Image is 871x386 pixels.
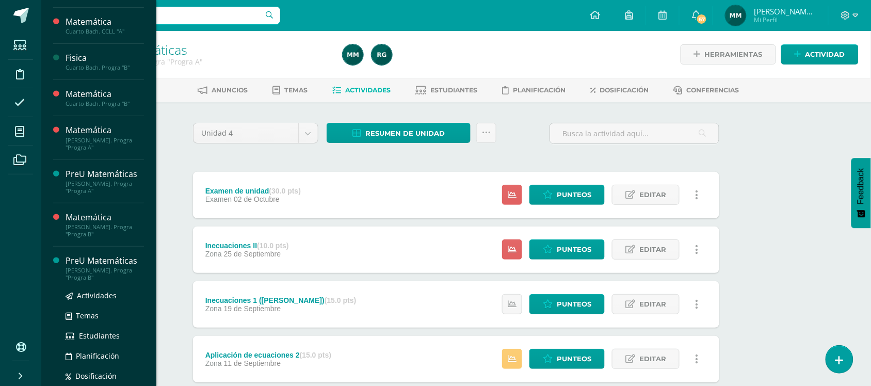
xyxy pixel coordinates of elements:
[66,88,144,107] a: MatemáticaCuarto Bach. Progra "B"
[66,310,144,321] a: Temas
[346,86,391,94] span: Actividades
[696,13,707,25] span: 67
[327,123,471,143] a: Resumen de unidad
[851,158,871,228] button: Feedback - Mostrar encuesta
[205,242,289,250] div: Inecuaciones II
[66,212,144,223] div: Matemática
[193,123,318,143] a: Unidad 4
[66,52,144,71] a: FisicaCuarto Bach. Progra "B"
[529,349,605,369] a: Punteos
[66,168,144,180] div: PreU Matemáticas
[557,240,591,259] span: Punteos
[66,124,144,151] a: Matemática[PERSON_NAME]. Progra "Progra A"
[212,86,248,94] span: Anuncios
[754,15,816,24] span: Mi Perfil
[205,195,232,203] span: Examen
[857,168,866,204] span: Feedback
[201,123,291,143] span: Unidad 4
[687,86,739,94] span: Conferencias
[66,255,144,281] a: PreU Matemáticas[PERSON_NAME]. Progra "Progra B"
[557,185,591,204] span: Punteos
[76,311,99,320] span: Temas
[681,44,776,65] a: Herramientas
[66,289,144,301] a: Actividades
[66,370,144,382] a: Dosificación
[224,304,281,313] span: 19 de Septiembre
[285,86,308,94] span: Temas
[66,28,144,35] div: Cuarto Bach. CCLL "A"
[75,371,117,381] span: Dosificación
[205,250,222,258] span: Zona
[205,296,357,304] div: Inecuaciones 1 ([PERSON_NAME])
[372,44,392,65] img: e044b199acd34bf570a575bac584e1d1.png
[66,100,144,107] div: Cuarto Bach. Progra "B"
[205,304,222,313] span: Zona
[431,86,478,94] span: Estudiantes
[66,137,144,151] div: [PERSON_NAME]. Progra "Progra A"
[66,180,144,195] div: [PERSON_NAME]. Progra "Progra A"
[550,123,719,143] input: Busca la actividad aquí...
[205,351,331,359] div: Aplicación de ecuaciones 2
[529,239,605,260] a: Punteos
[273,82,308,99] a: Temas
[300,351,331,359] strong: (15.0 pts)
[725,5,746,26] img: 1eb62c5f52af67772d86aeebb57c5bc6.png
[674,82,739,99] a: Conferencias
[600,86,649,94] span: Dosificación
[705,45,763,64] span: Herramientas
[66,64,144,71] div: Cuarto Bach. Progra "B"
[80,42,330,57] h1: PreU Matemáticas
[76,351,119,361] span: Planificación
[66,350,144,362] a: Planificación
[639,295,666,314] span: Editar
[365,124,445,143] span: Resumen de unidad
[66,267,144,281] div: [PERSON_NAME]. Progra "Progra B"
[257,242,288,250] strong: (10.0 pts)
[66,124,144,136] div: Matemática
[513,86,566,94] span: Planificación
[79,331,120,341] span: Estudiantes
[343,44,363,65] img: 1eb62c5f52af67772d86aeebb57c5bc6.png
[754,6,816,17] span: [PERSON_NAME] de [PERSON_NAME]
[66,168,144,195] a: PreU Matemáticas[PERSON_NAME]. Progra "Progra A"
[224,250,281,258] span: 25 de Septiembre
[80,57,330,67] div: Quinto Bach. Progra 'Progra A'
[269,187,301,195] strong: (30.0 pts)
[781,44,859,65] a: Actividad
[66,330,144,342] a: Estudiantes
[557,349,591,368] span: Punteos
[66,52,144,64] div: Fisica
[66,223,144,238] div: [PERSON_NAME]. Progra "Progra B"
[66,212,144,238] a: Matemática[PERSON_NAME]. Progra "Progra B"
[639,185,666,204] span: Editar
[66,88,144,100] div: Matemática
[529,185,605,205] a: Punteos
[503,82,566,99] a: Planificación
[198,82,248,99] a: Anuncios
[66,16,144,35] a: MatemáticaCuarto Bach. CCLL "A"
[557,295,591,314] span: Punteos
[639,240,666,259] span: Editar
[224,359,281,367] span: 11 de Septiembre
[591,82,649,99] a: Dosificación
[66,255,144,267] div: PreU Matemáticas
[234,195,280,203] span: 02 de Octubre
[325,296,356,304] strong: (15.0 pts)
[333,82,391,99] a: Actividades
[48,7,280,24] input: Busca un usuario...
[205,187,301,195] div: Examen de unidad
[205,359,222,367] span: Zona
[416,82,478,99] a: Estudiantes
[639,349,666,368] span: Editar
[529,294,605,314] a: Punteos
[805,45,845,64] span: Actividad
[77,291,117,300] span: Actividades
[66,16,144,28] div: Matemática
